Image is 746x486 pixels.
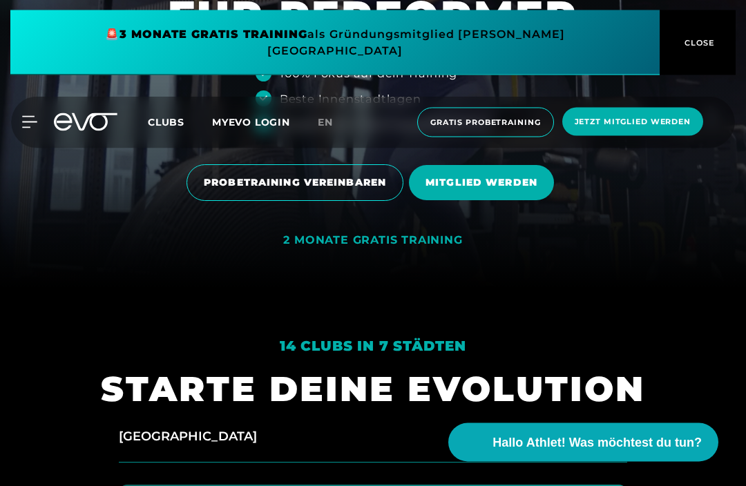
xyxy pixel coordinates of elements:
span: Hallo Athlet! Was möchtest du tun? [492,434,702,452]
span: Jetzt Mitglied werden [575,116,691,128]
span: Gratis Probetraining [430,117,541,128]
a: MYEVO LOGIN [212,116,290,128]
h1: STARTE DEINE EVOLUTION [101,367,645,412]
a: en [318,115,350,130]
button: Hallo Athlet! Was möchtest du tun? [448,423,718,462]
button: [GEOGRAPHIC_DATA]4 Standorte [119,412,627,463]
span: Clubs [148,116,184,128]
span: en [318,116,333,128]
span: MITGLIED WERDEN [425,176,537,191]
div: 2 MONATE GRATIS TRAINING [283,234,462,249]
button: CLOSE [660,10,736,75]
a: Jetzt Mitglied werden [558,108,707,137]
span: CLOSE [681,37,715,49]
a: MITGLIED WERDEN [409,155,559,211]
a: Gratis Probetraining [413,108,558,137]
a: PROBETRAINING VEREINBAREN [186,155,409,212]
h2: [GEOGRAPHIC_DATA] [119,429,257,446]
a: Clubs [148,115,212,128]
span: PROBETRAINING VEREINBAREN [204,176,386,191]
em: 14 Clubs in 7 Städten [280,338,466,355]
